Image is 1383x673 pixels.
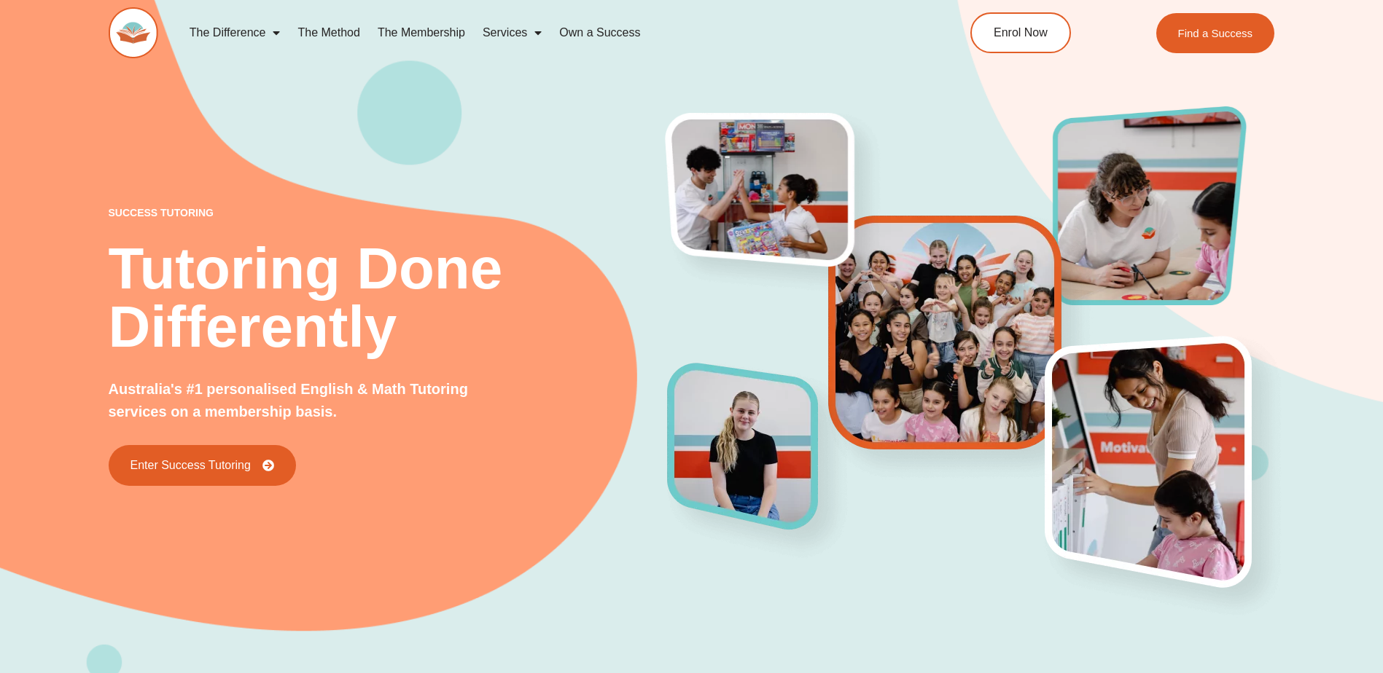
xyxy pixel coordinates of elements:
[1156,13,1275,53] a: Find a Success
[994,27,1048,39] span: Enrol Now
[550,16,649,50] a: Own a Success
[474,16,550,50] a: Services
[289,16,368,50] a: The Method
[181,16,904,50] nav: Menu
[109,378,518,423] p: Australia's #1 personalised English & Math Tutoring services on a membership basis.
[130,460,251,471] span: Enter Success Tutoring
[109,445,296,486] a: Enter Success Tutoring
[369,16,474,50] a: The Membership
[181,16,289,50] a: The Difference
[109,208,669,218] p: success tutoring
[109,240,669,356] h2: Tutoring Done Differently
[1178,28,1253,39] span: Find a Success
[970,12,1071,53] a: Enrol Now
